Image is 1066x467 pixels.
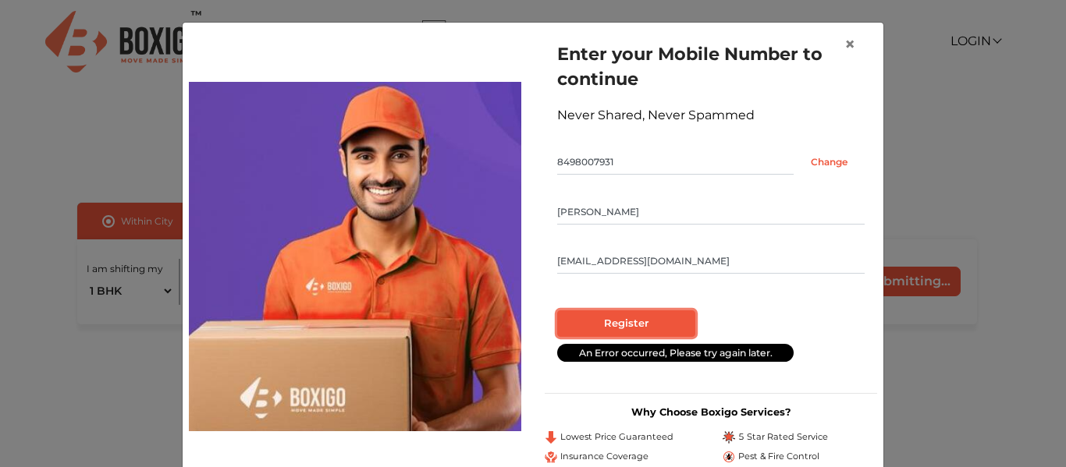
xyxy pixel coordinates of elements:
[557,344,794,362] div: An Error occurred, Please try again later.
[557,106,865,125] div: Never Shared, Never Spammed
[844,33,855,55] span: ×
[832,23,868,66] button: Close
[557,41,865,91] h1: Enter your Mobile Number to continue
[738,450,819,463] span: Pest & Fire Control
[545,406,877,418] h3: Why Choose Boxigo Services?
[560,430,673,444] span: Lowest Price Guaranteed
[557,249,865,274] input: Email Id
[794,150,865,175] input: Change
[560,450,648,463] span: Insurance Coverage
[557,200,865,225] input: Your Name
[557,150,794,175] input: Mobile No
[189,82,521,431] img: relocation-img
[738,430,828,444] span: 5 Star Rated Service
[557,310,695,337] input: Register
